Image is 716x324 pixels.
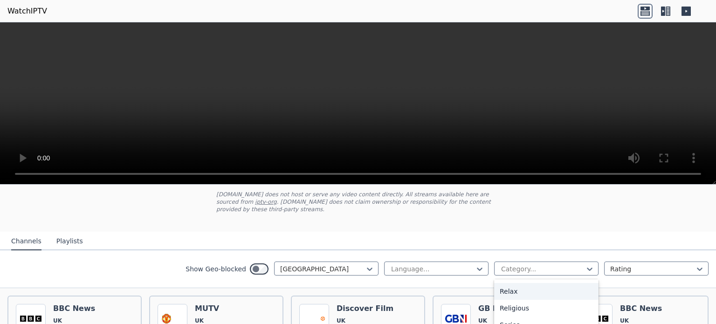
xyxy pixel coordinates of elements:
[255,199,277,205] a: iptv-org
[216,191,500,213] p: [DOMAIN_NAME] does not host or serve any video content directly. All streams available here are s...
[7,6,47,17] a: WatchIPTV
[478,304,519,313] h6: GB News
[53,304,95,313] h6: BBC News
[494,300,599,317] div: Religious
[186,264,246,274] label: Show Geo-blocked
[195,304,236,313] h6: MUTV
[494,283,599,300] div: Relax
[56,233,83,250] button: Playlists
[337,304,393,313] h6: Discover Film
[11,233,41,250] button: Channels
[620,304,662,313] h6: BBC News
